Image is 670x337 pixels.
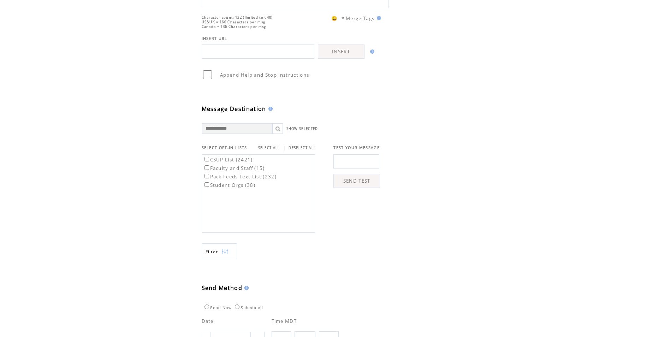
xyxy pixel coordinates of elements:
[204,174,209,178] input: Pack Feeds Text List (232)
[222,244,228,260] img: filters.png
[202,243,237,259] a: Filter
[318,45,364,59] a: INSERT
[203,182,256,188] label: Student Orgs (38)
[266,107,273,111] img: help.gif
[235,305,239,309] input: Scheduled
[220,72,309,78] span: Append Help and Stop instructions
[233,306,263,310] label: Scheduled
[333,145,380,150] span: TEST YOUR MESSAGE
[202,20,266,24] span: US&UK = 160 Characters per msg
[333,174,380,188] a: SEND TEST
[202,24,266,29] span: Canada = 136 Characters per msg
[258,146,280,150] a: SELECT ALL
[203,173,277,180] label: Pack Feeds Text List (232)
[242,286,249,290] img: help.gif
[289,146,316,150] a: DESELECT ALL
[206,249,218,255] span: Show filters
[202,284,243,292] span: Send Method
[368,49,374,54] img: help.gif
[204,182,209,187] input: Student Orgs (38)
[204,165,209,170] input: Faculty and Staff (15)
[204,305,209,309] input: Send Now
[286,126,318,131] a: SHOW SELECTED
[202,36,227,41] span: INSERT URL
[203,306,232,310] label: Send Now
[202,105,266,113] span: Message Destination
[203,165,265,171] label: Faculty and Staff (15)
[202,145,247,150] span: SELECT OPT-IN LISTS
[375,16,381,20] img: help.gif
[202,318,214,324] span: Date
[331,15,338,22] span: 😀
[342,15,375,22] span: * Merge Tags
[283,144,286,151] span: |
[272,318,297,324] span: Time MDT
[202,15,273,20] span: Character count: 132 (limited to 640)
[203,156,253,163] label: CSUP List (2421)
[204,157,209,161] input: CSUP List (2421)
